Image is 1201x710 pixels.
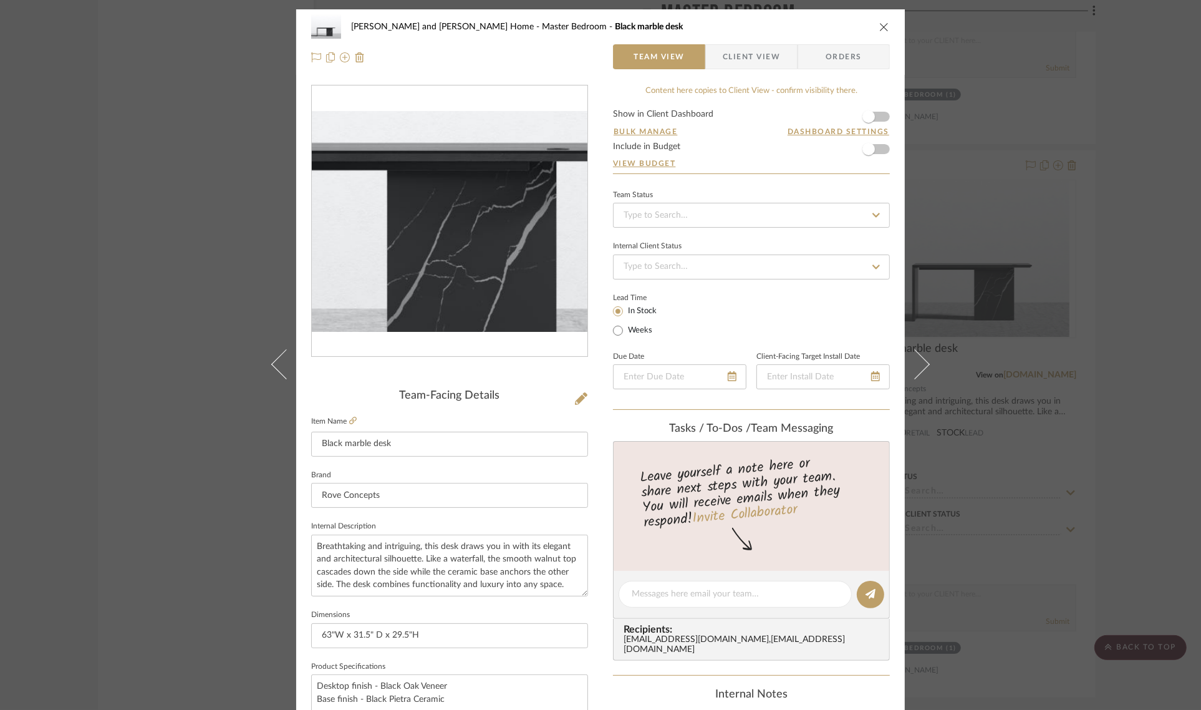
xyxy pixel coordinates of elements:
[624,635,884,655] div: [EMAIL_ADDRESS][DOMAIN_NAME] , [EMAIL_ADDRESS][DOMAIN_NAME]
[692,499,798,530] a: Invite Collaborator
[311,483,588,508] input: Enter Brand
[542,22,615,31] span: Master Bedroom
[670,423,751,434] span: Tasks / To-Dos /
[613,688,890,702] div: Internal Notes
[311,432,588,457] input: Enter Item Name
[634,44,685,69] span: Team View
[756,354,860,360] label: Client-Facing Target Install Date
[615,22,683,31] span: Black marble desk
[311,612,350,618] label: Dimensions
[351,22,542,31] span: [PERSON_NAME] and [PERSON_NAME] Home
[613,192,653,198] div: Team Status
[311,664,385,670] label: Product Specifications
[311,472,331,479] label: Brand
[624,624,884,635] span: Recipients:
[311,523,376,530] label: Internal Description
[613,126,678,137] button: Bulk Manage
[613,303,677,338] mat-radio-group: Select item type
[613,85,890,97] div: Content here copies to Client View - confirm visibility there.
[311,623,588,648] input: Enter the dimensions of this item
[312,111,587,332] div: 0
[311,389,588,403] div: Team-Facing Details
[812,44,875,69] span: Orders
[355,52,365,62] img: Remove from project
[756,364,890,389] input: Enter Install Date
[612,450,892,533] div: Leave yourself a note here or share next steps with your team. You will receive emails when they ...
[723,44,780,69] span: Client View
[787,126,890,137] button: Dashboard Settings
[613,422,890,436] div: team Messaging
[613,354,644,360] label: Due Date
[311,14,341,39] img: 15943589-19d6-4956-952f-19a28a08580f_48x40.jpg
[312,111,587,332] img: 15943589-19d6-4956-952f-19a28a08580f_436x436.jpg
[311,416,357,427] label: Item Name
[613,158,890,168] a: View Budget
[613,364,746,389] input: Enter Due Date
[613,255,890,280] input: Type to Search…
[625,325,652,336] label: Weeks
[613,243,682,250] div: Internal Client Status
[613,292,677,303] label: Lead Time
[625,306,657,317] label: In Stock
[613,203,890,228] input: Type to Search…
[879,21,890,32] button: close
